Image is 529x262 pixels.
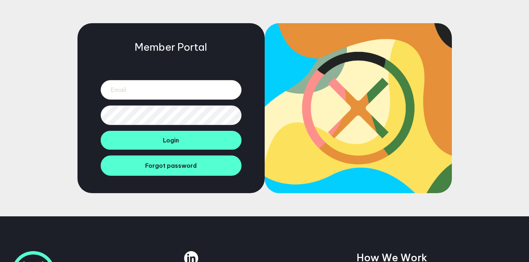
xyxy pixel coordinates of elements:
[163,137,179,144] span: Login
[101,131,242,150] button: Login
[135,41,207,53] h5: Member Portal
[145,162,197,169] span: Forgot password
[101,155,242,176] a: Forgot password
[101,80,242,100] input: Email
